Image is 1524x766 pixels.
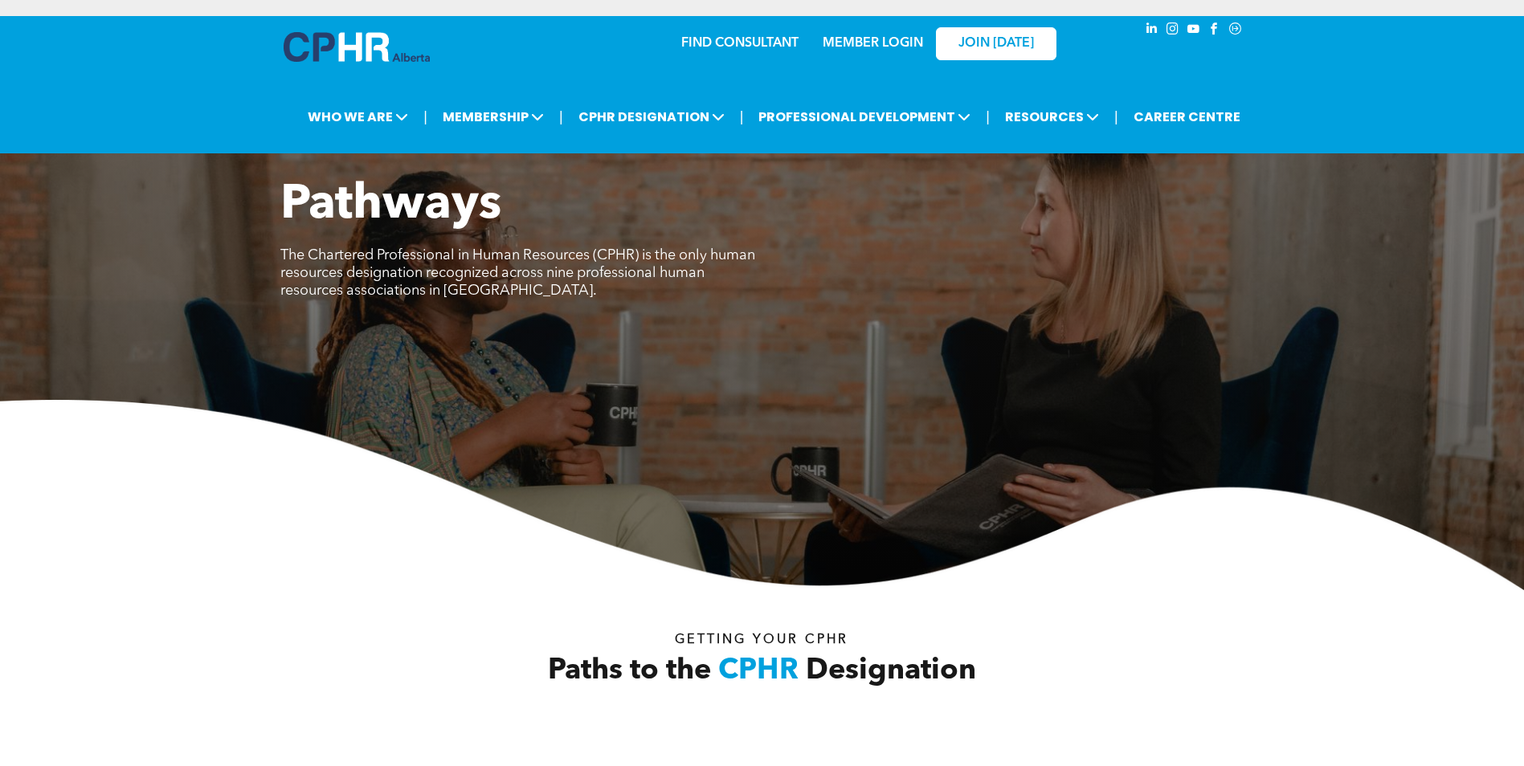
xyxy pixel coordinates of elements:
[986,100,990,133] li: |
[280,181,501,230] span: Pathways
[718,657,799,686] span: CPHR
[1143,20,1161,42] a: linkedin
[1114,100,1118,133] li: |
[806,657,976,686] span: Designation
[754,102,975,132] span: PROFESSIONAL DEVELOPMENT
[303,102,413,132] span: WHO WE ARE
[823,37,923,50] a: MEMBER LOGIN
[958,36,1034,51] span: JOIN [DATE]
[574,102,729,132] span: CPHR DESIGNATION
[1227,20,1244,42] a: Social network
[1129,102,1245,132] a: CAREER CENTRE
[438,102,549,132] span: MEMBERSHIP
[1206,20,1224,42] a: facebook
[548,657,711,686] span: Paths to the
[740,100,744,133] li: |
[1000,102,1104,132] span: RESOURCES
[681,37,799,50] a: FIND CONSULTANT
[936,27,1056,60] a: JOIN [DATE]
[1164,20,1182,42] a: instagram
[284,32,430,62] img: A blue and white logo for cp alberta
[675,634,848,646] span: Getting your Cphr
[423,100,427,133] li: |
[1185,20,1203,42] a: youtube
[280,248,755,298] span: The Chartered Professional in Human Resources (CPHR) is the only human resources designation reco...
[559,100,563,133] li: |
